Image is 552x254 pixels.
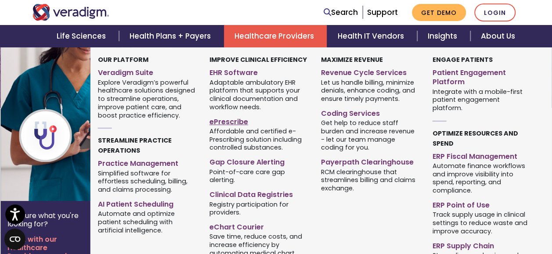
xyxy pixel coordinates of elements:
strong: Improve Clinical Efficiency [209,55,307,64]
a: Gap Closure Alerting [209,154,308,167]
strong: Optimize Resources and Spend [432,129,518,148]
span: Automate and optimize patient scheduling with artificial intelligence. [98,209,196,235]
span: Affordable and certified e-Prescribing solution including controlled substances. [209,126,308,152]
strong: Engage Patients [432,55,492,64]
iframe: Drift Chat Widget [383,191,541,243]
span: Let us handle billing, minimize denials, enhance coding, and ensure timely payments. [321,78,419,103]
a: Health Plans + Payers [119,25,224,47]
a: Search [324,7,358,18]
button: Open CMP widget [4,229,25,250]
span: Simplified software for effortless scheduling, billing, and claims processing. [98,168,196,194]
a: ePrescribe [209,114,308,127]
a: Patient Engagement Platform [432,65,530,87]
span: Integrate with a mobile-first patient engagement platform. [432,87,530,112]
span: Point-of-care care gap alerting. [209,167,308,184]
span: Automate finance workflows and improve visibility into spend, reporting, and compliance. [432,161,530,194]
span: Registry participation for providers. [209,200,308,217]
a: EHR Software [209,65,308,78]
a: Practice Management [98,156,196,168]
a: Support [367,7,398,18]
img: Healthcare Provider [0,47,142,201]
a: Login [474,4,516,21]
strong: Maximize Revenue [321,55,383,64]
strong: Our Platform [98,55,148,64]
a: Payerpath Clearinghouse [321,154,419,167]
a: eChart Courier [209,219,308,232]
img: Veradigm logo [32,4,109,21]
a: ERP Supply Chain [432,238,530,251]
span: RCM clearinghouse that streamlines billing and claims exchange. [321,167,419,193]
a: Revenue Cycle Services [321,65,419,78]
a: Life Sciences [46,25,119,47]
a: Coding Services [321,106,419,118]
a: Get Demo [412,4,466,21]
a: Veradigm Suite [98,65,196,78]
a: Insights [417,25,470,47]
a: About Us [470,25,526,47]
p: Not sure what you're looking for? [7,211,83,228]
strong: Streamline Practice Operations [98,136,172,155]
a: Clinical Data Registries [209,187,308,200]
a: AI Patient Scheduling [98,197,196,209]
span: Adaptable ambulatory EHR platform that supports your clinical documentation and workflow needs. [209,78,308,111]
span: Get help to reduce staff burden and increase revenue - let our team manage coding for you. [321,118,419,152]
a: Health IT Vendors [327,25,417,47]
a: ERP Fiscal Management [432,149,530,161]
a: Healthcare Providers [224,25,327,47]
span: Explore Veradigm’s powerful healthcare solutions designed to streamline operations, improve patie... [98,78,196,119]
